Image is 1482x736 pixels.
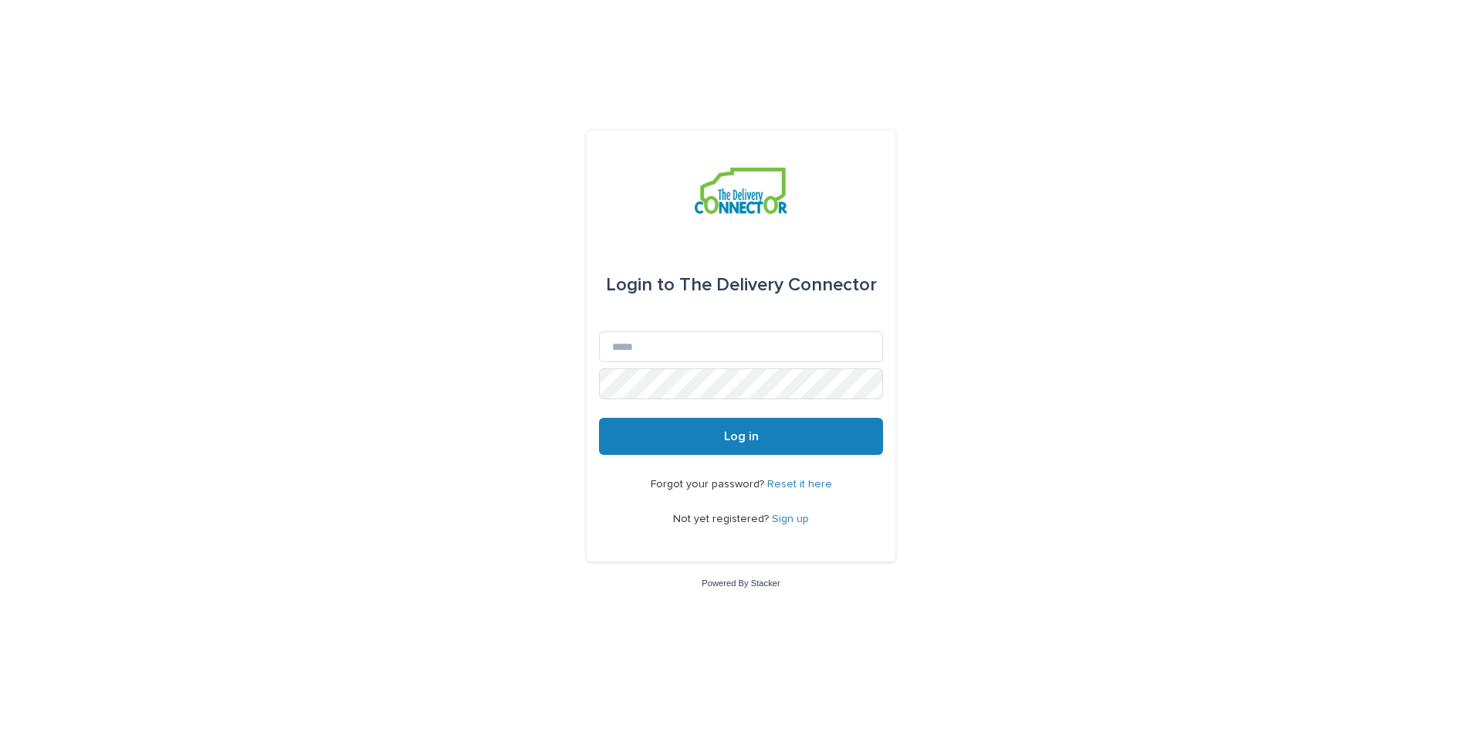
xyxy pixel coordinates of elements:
[651,479,767,490] span: Forgot your password?
[606,263,877,307] div: The Delivery Connector
[772,514,809,524] a: Sign up
[673,514,772,524] span: Not yet registered?
[702,578,780,588] a: Powered By Stacker
[724,430,759,443] span: Log in
[695,168,787,214] img: aCWQmA6OSGG0Kwt8cj3c
[599,418,883,455] button: Log in
[606,276,675,294] span: Login to
[767,479,832,490] a: Reset it here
